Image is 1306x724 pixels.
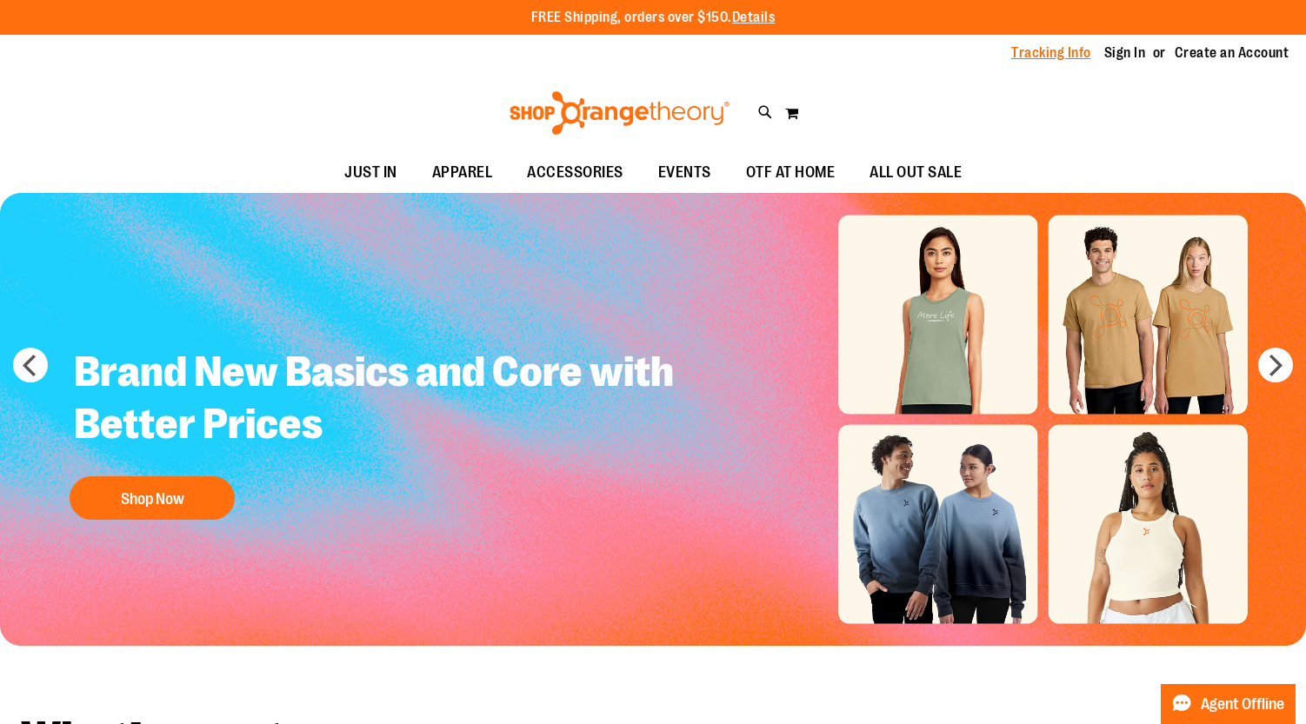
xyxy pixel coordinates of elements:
[1175,43,1289,63] a: Create an Account
[13,348,48,382] button: prev
[61,333,690,468] h2: Brand New Basics and Core with Better Prices
[658,153,711,192] span: EVENTS
[1258,348,1293,382] button: next
[61,333,690,528] a: Brand New Basics and Core with Better Prices Shop Now
[746,153,836,192] span: OTF AT HOME
[1201,696,1284,713] span: Agent Offline
[1161,684,1296,724] button: Agent Offline
[432,153,493,192] span: APPAREL
[344,153,397,192] span: JUST IN
[732,10,776,25] a: Details
[1104,43,1146,63] a: Sign In
[870,153,962,192] span: ALL OUT SALE
[531,8,776,28] p: FREE Shipping, orders over $150.
[1011,43,1091,63] a: Tracking Info
[527,153,623,192] span: ACCESSORIES
[507,91,732,135] img: Shop Orangetheory
[70,476,235,520] button: Shop Now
